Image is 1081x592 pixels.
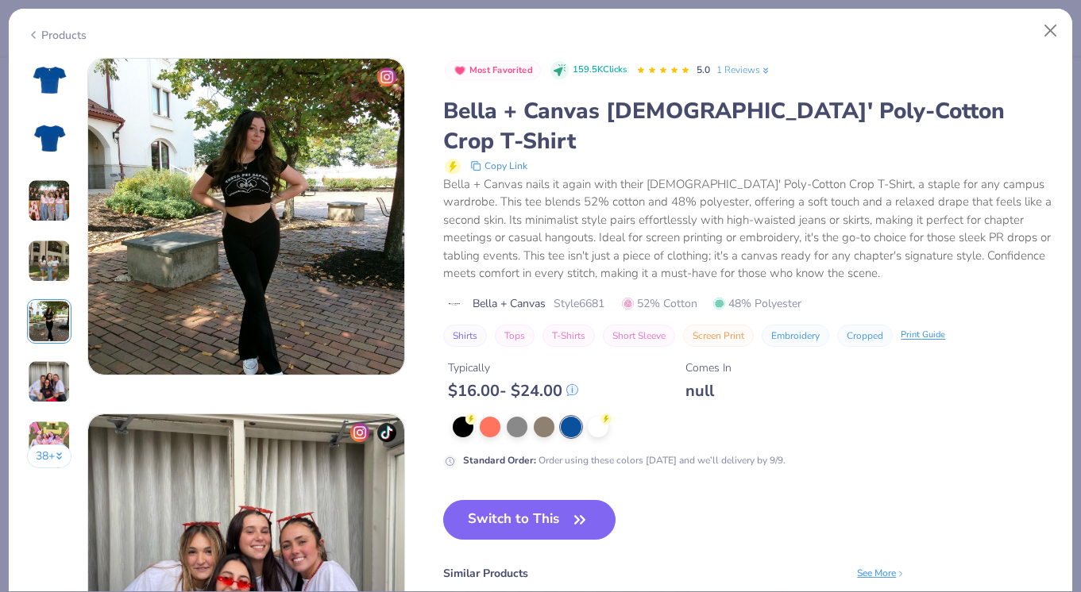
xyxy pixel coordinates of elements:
[713,295,801,312] span: 48% Polyester
[697,63,710,76] span: 5.0
[443,96,1054,156] div: Bella + Canvas [DEMOGRAPHIC_DATA]' Poly-Cotton Crop T-Shirt
[465,156,532,175] button: copy to clipboard
[683,325,754,347] button: Screen Print
[377,67,396,86] img: insta-icon.png
[603,325,675,347] button: Short Sleeve
[554,295,604,312] span: Style 6681
[443,298,465,310] img: brand logo
[622,295,697,312] span: 52% Cotton
[28,179,71,222] img: User generated content
[28,421,71,463] img: User generated content
[463,454,536,467] strong: Standard Order :
[837,325,893,347] button: Cropped
[377,423,396,442] img: tiktok-icon.png
[685,381,732,401] div: null
[495,325,535,347] button: Tops
[445,60,541,81] button: Badge Button
[448,381,578,401] div: $ 16.00 - $ 24.00
[350,423,369,442] img: insta-icon.png
[901,329,945,342] div: Print Guide
[573,63,627,77] span: 159.5K Clicks
[27,444,72,468] button: 38+
[28,300,71,343] img: User generated content
[27,27,87,44] div: Products
[1036,16,1066,46] button: Close
[443,500,616,540] button: Switch to This
[88,59,404,375] img: 986daccf-d17d-4243-b1ef-ba8ea6418ff6
[443,175,1054,283] div: Bella + Canvas nails it again with their [DEMOGRAPHIC_DATA]' Poly-Cotton Crop T-Shirt, a staple f...
[636,58,690,83] div: 5.0 Stars
[473,295,546,312] span: Bella + Canvas
[30,61,68,99] img: Front
[762,325,829,347] button: Embroidery
[685,359,732,376] div: Comes In
[443,325,487,347] button: Shirts
[454,64,466,77] img: Most Favorited sort
[716,63,771,77] a: 1 Reviews
[463,453,786,467] div: Order using these colors [DATE] and we’ll delivery by 9/9.
[28,360,71,403] img: User generated content
[469,66,533,75] span: Most Favorited
[28,240,71,283] img: User generated content
[443,565,528,582] div: Similar Products
[30,121,68,160] img: Back
[448,359,578,376] div: Typically
[857,566,905,580] div: See More
[542,325,595,347] button: T-Shirts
